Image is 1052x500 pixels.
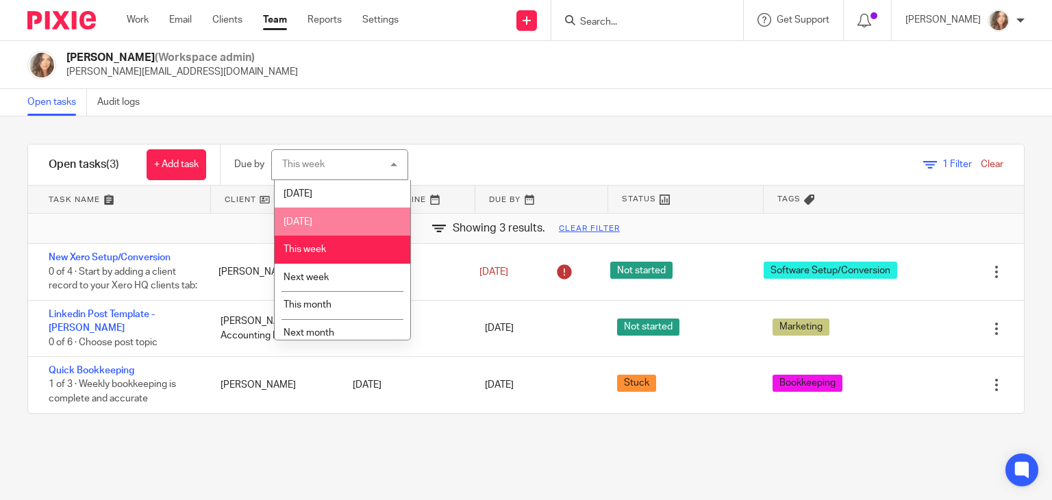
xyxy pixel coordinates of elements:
[777,193,801,205] span: Tags
[942,160,972,169] span: Filter
[207,308,339,349] div: [PERSON_NAME] Clear Accounting Limited
[49,380,176,404] span: 1 of 3 · Weekly bookkeeping is complete and accurate
[579,16,702,29] input: Search
[479,267,508,277] span: [DATE]
[308,13,342,27] a: Reports
[27,89,87,116] a: Open tasks
[169,13,192,27] a: Email
[764,262,897,279] span: Software Setup/Conversion
[284,217,312,227] span: [DATE]
[617,318,679,336] span: Not started
[207,371,339,399] div: [PERSON_NAME]
[905,13,981,27] p: [PERSON_NAME]
[66,65,298,79] p: [PERSON_NAME][EMAIL_ADDRESS][DOMAIN_NAME]
[942,160,948,169] span: 1
[777,15,829,25] span: Get Support
[284,300,331,310] span: This month
[212,13,242,27] a: Clients
[362,13,399,27] a: Settings
[485,323,514,333] span: [DATE]
[27,11,96,29] img: Pixie
[49,310,155,333] a: Linkedin Post Template - [PERSON_NAME]
[49,267,197,291] span: 0 of 4 · Start by adding a client record to your Xero HQ clients tab:
[617,375,656,392] span: Stuck
[155,52,255,63] span: (Workspace admin)
[284,328,334,338] span: Next month
[27,51,56,79] img: charl-profile%20pic.jpg
[49,253,171,262] a: New Xero Setup/Conversion
[282,160,325,169] div: This week
[127,13,149,27] a: Work
[981,160,1003,169] a: Clear
[610,262,673,279] span: Not started
[453,221,545,236] span: Showing 3 results.
[49,158,119,172] h1: Open tasks
[485,380,514,390] span: [DATE]
[97,89,150,116] a: Audit logs
[773,318,829,336] span: Marketing
[106,159,119,170] span: (3)
[284,189,312,199] span: [DATE]
[263,13,287,27] a: Team
[284,245,326,254] span: This week
[339,371,471,399] div: [DATE]
[66,51,298,65] h2: [PERSON_NAME]
[773,375,842,392] span: Bookkeeping
[49,338,158,347] span: 0 of 6 · Choose post topic
[622,193,656,205] span: Status
[147,149,206,180] a: + Add task
[49,366,134,375] a: Quick Bookkeeping
[234,158,264,171] p: Due by
[205,258,336,286] div: [PERSON_NAME]
[988,10,1010,32] img: charl-profile%20pic.jpg
[559,223,620,234] a: Clear filter
[284,273,329,282] span: Next week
